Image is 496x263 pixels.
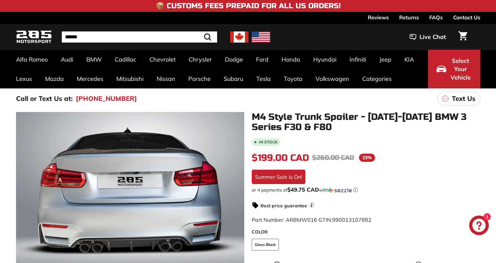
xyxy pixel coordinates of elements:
a: FAQs [429,12,443,23]
p: Call or Text Us at: [16,94,73,103]
a: Cadillac [108,50,143,69]
span: 23% [359,154,375,162]
label: COLOR [252,229,480,235]
a: Alfa Romeo [9,50,54,69]
p: Text Us [452,94,475,103]
a: Cart [454,26,471,48]
a: Chrysler [182,50,218,69]
a: Jeep [373,50,398,69]
a: Toyota [277,69,309,88]
a: Nissan [150,69,182,88]
a: Mercedes [70,69,110,88]
img: Sezzle [328,187,352,193]
a: Contact Us [453,12,480,23]
a: KIA [398,50,420,69]
a: Volkswagen [309,69,356,88]
a: Infiniti [343,50,373,69]
a: Chevrolet [143,50,182,69]
a: Porsche [182,69,217,88]
a: Mitsubishi [110,69,150,88]
a: Audi [54,50,80,69]
a: Lexus [9,69,39,88]
div: Summer Sale is On! [252,170,305,184]
h1: M4 Style Trunk Spoiler - [DATE]-[DATE] BMW 3 Series F30 & F80 [252,112,480,132]
h4: 📦 Customs Fees Prepaid for All US Orders! [156,2,341,10]
strong: Best price guarantee [261,203,307,209]
a: Honda [275,50,307,69]
a: Text Us [437,92,480,105]
a: Mazda [39,69,70,88]
span: $49.75 CAD [287,186,319,193]
a: Hyundai [307,50,343,69]
inbox-online-store-chat: Shopify online store chat [467,216,491,237]
a: Dodge [218,50,249,69]
button: Live Chat [401,29,454,45]
span: Select Your Vehicle [450,57,472,82]
span: Live Chat [419,33,446,41]
button: Select Your Vehicle [428,50,480,88]
span: $260.00 CAD [312,154,354,162]
input: Search [62,31,217,43]
a: Subaru [217,69,250,88]
a: BMW [80,50,108,69]
span: $199.00 CAD [252,152,309,163]
a: Tesla [250,69,277,88]
a: Reviews [368,12,389,23]
a: [PHONE_NUMBER] [76,94,137,103]
a: Returns [399,12,419,23]
a: Ford [249,50,275,69]
a: Categories [356,69,398,88]
div: or 4 payments of$49.75 CADwithSezzle Click to learn more about Sezzle [252,187,480,193]
span: i [309,202,315,208]
b: In stock [259,140,278,144]
span: 990013107882 [332,216,371,223]
img: Logo_285_Motorsport_areodynamics_components [16,29,52,45]
span: Part Number: ARBMW016 GTIN: [252,216,371,223]
div: or 4 payments of with [252,187,480,193]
